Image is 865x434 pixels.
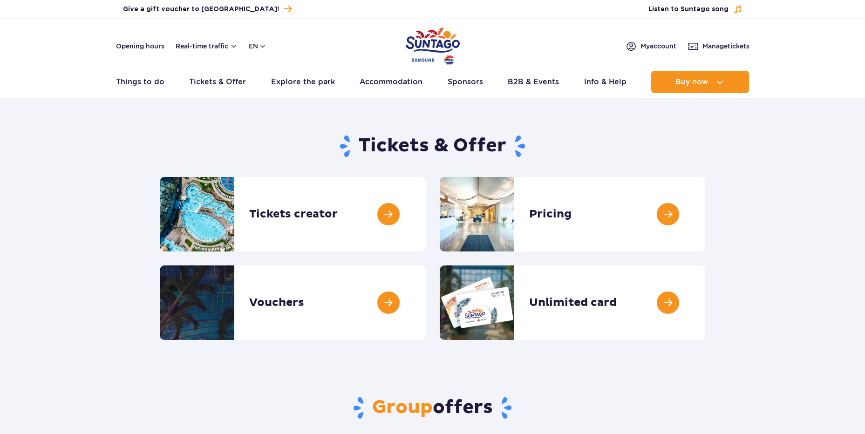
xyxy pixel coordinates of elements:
a: Info & Help [584,71,627,93]
span: Give a gift voucher to [GEOGRAPHIC_DATA]! [123,5,279,14]
a: Explore the park [271,71,335,93]
a: Tickets & Offer [189,71,246,93]
button: Listen to Suntago song [648,5,742,14]
a: Sponsors [448,71,483,93]
a: Managetickets [688,41,749,52]
h1: Tickets & Offer [160,134,705,158]
a: Opening hours [116,41,164,51]
span: Group [372,396,433,419]
a: Park of Poland [406,23,460,66]
span: Buy now [675,78,708,86]
span: Manage tickets [702,41,749,51]
a: Myaccount [626,41,676,52]
a: B2B & Events [508,71,559,93]
a: Things to do [116,71,164,93]
a: Accommodation [360,71,422,93]
button: Buy now [651,71,749,93]
button: en [249,41,266,51]
span: Listen to Suntago song [648,5,729,14]
span: My account [640,41,676,51]
button: Real-time traffic [176,42,238,50]
h2: offers [160,396,705,420]
a: Give a gift voucher to [GEOGRAPHIC_DATA]! [123,3,292,15]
